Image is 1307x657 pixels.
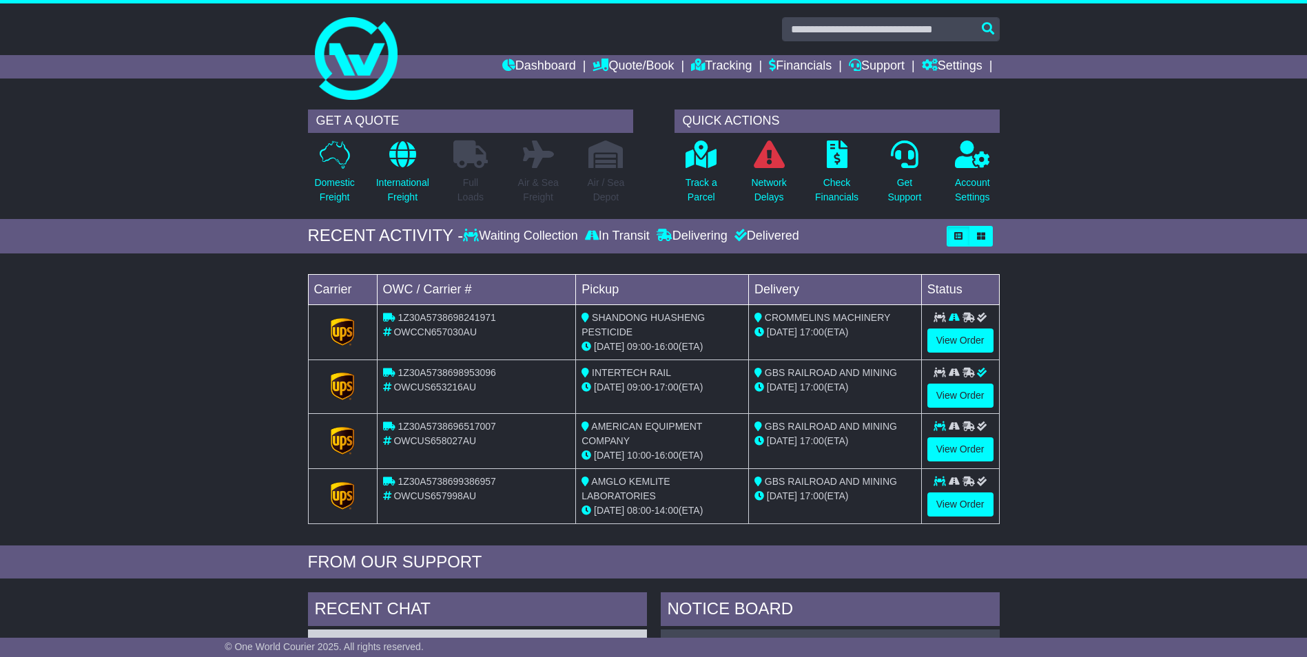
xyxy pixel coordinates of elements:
[582,312,705,337] span: SHANDONG HUASHENG PESTICIDE
[921,274,999,304] td: Status
[927,437,994,461] a: View Order
[627,450,651,461] span: 10:00
[594,450,624,461] span: [DATE]
[887,176,921,205] p: Get Support
[653,229,731,244] div: Delivering
[769,55,832,79] a: Financials
[800,490,824,501] span: 17:00
[398,476,495,487] span: 1Z30A5738699386957
[655,505,679,516] span: 14:00
[751,176,786,205] p: Network Delays
[748,636,798,647] span: S00310927
[582,503,743,518] div: - (ETA)
[576,274,749,304] td: Pickup
[594,341,624,352] span: [DATE]
[627,382,651,393] span: 09:00
[308,592,647,629] div: RECENT CHAT
[315,636,640,648] div: ( )
[331,318,354,346] img: GetCarrierServiceLogo
[668,636,993,648] div: ( )
[927,328,994,353] a: View Order
[765,421,897,432] span: GBS RAILROAD AND MINING
[582,380,743,395] div: - (ETA)
[767,435,797,446] span: [DATE]
[308,274,377,304] td: Carrier
[754,489,916,503] div: (ETA)
[686,176,717,205] p: Track a Parcel
[582,340,743,354] div: - (ETA)
[748,274,921,304] td: Delivery
[463,229,581,244] div: Waiting Collection
[308,109,633,133] div: GET A QUOTE
[731,229,799,244] div: Delivered
[582,421,702,446] span: AMERICAN EQUIPMENT COMPANY
[393,326,477,337] span: OWCCN657030AU
[308,226,464,246] div: RECENT ACTIVITY -
[887,140,922,212] a: GetSupport
[800,382,824,393] span: 17:00
[627,505,651,516] span: 08:00
[582,476,670,501] span: AMGLO KEMLITE LABORATORIES
[800,326,824,337] span: 17:00
[767,382,797,393] span: [DATE]
[927,492,994,517] a: View Order
[401,636,451,647] span: S00311006
[800,435,824,446] span: 17:00
[927,384,994,408] a: View Order
[331,427,354,455] img: GetCarrierServiceLogo
[502,55,576,79] a: Dashboard
[754,325,916,340] div: (ETA)
[922,55,982,79] a: Settings
[767,326,797,337] span: [DATE]
[376,176,429,205] p: International Freight
[955,176,990,205] p: Account Settings
[582,636,639,648] div: [DATE] 11:36
[765,367,897,378] span: GBS RAILROAD AND MINING
[398,367,495,378] span: 1Z30A5738698953096
[313,140,355,212] a: DomesticFreight
[627,341,651,352] span: 09:00
[518,176,559,205] p: Air & Sea Freight
[582,229,653,244] div: In Transit
[661,592,1000,629] div: NOTICE BOARD
[754,380,916,395] div: (ETA)
[675,109,1000,133] div: QUICK ACTIONS
[398,312,495,323] span: 1Z30A5738698241971
[815,176,858,205] p: Check Financials
[814,140,859,212] a: CheckFinancials
[593,55,674,79] a: Quote/Book
[331,373,354,400] img: GetCarrierServiceLogo
[594,382,624,393] span: [DATE]
[750,140,787,212] a: NetworkDelays
[685,140,718,212] a: Track aParcel
[393,382,476,393] span: OWCUS653216AU
[331,482,354,510] img: GetCarrierServiceLogo
[954,140,991,212] a: AccountSettings
[592,367,671,378] span: INTERTECH RAIL
[393,490,476,501] span: OWCUS657998AU
[754,434,916,448] div: (ETA)
[393,435,476,446] span: OWCUS658027AU
[315,636,398,647] a: OWCUS657998AU
[375,140,430,212] a: InternationalFreight
[849,55,905,79] a: Support
[398,421,495,432] span: 1Z30A5738696517007
[225,641,424,652] span: © One World Courier 2025. All rights reserved.
[377,274,576,304] td: OWC / Carrier #
[655,341,679,352] span: 16:00
[691,55,752,79] a: Tracking
[655,450,679,461] span: 16:00
[582,448,743,463] div: - (ETA)
[453,176,488,205] p: Full Loads
[668,636,745,647] a: OWCIT656495AU
[308,552,1000,572] div: FROM OUR SUPPORT
[767,490,797,501] span: [DATE]
[314,176,354,205] p: Domestic Freight
[588,176,625,205] p: Air / Sea Depot
[935,636,992,648] div: [DATE] 15:45
[594,505,624,516] span: [DATE]
[655,382,679,393] span: 17:00
[765,312,891,323] span: CROMMELINS MACHINERY
[765,476,897,487] span: GBS RAILROAD AND MINING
